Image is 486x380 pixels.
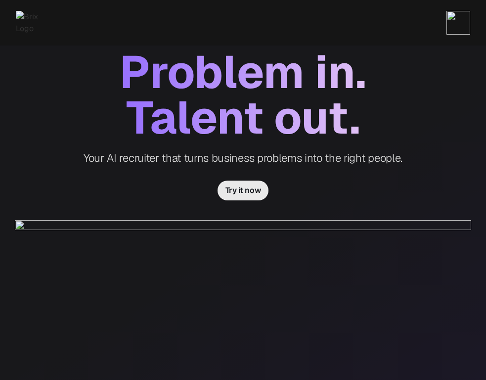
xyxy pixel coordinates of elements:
[16,11,41,35] img: Brix Logo
[225,187,261,194] span: Try it now
[120,49,366,95] div: Problem in.
[218,181,269,200] button: Try it now
[126,95,360,141] div: Talent out.
[84,141,402,181] div: Your AI recruiter that turns business problems into the right people.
